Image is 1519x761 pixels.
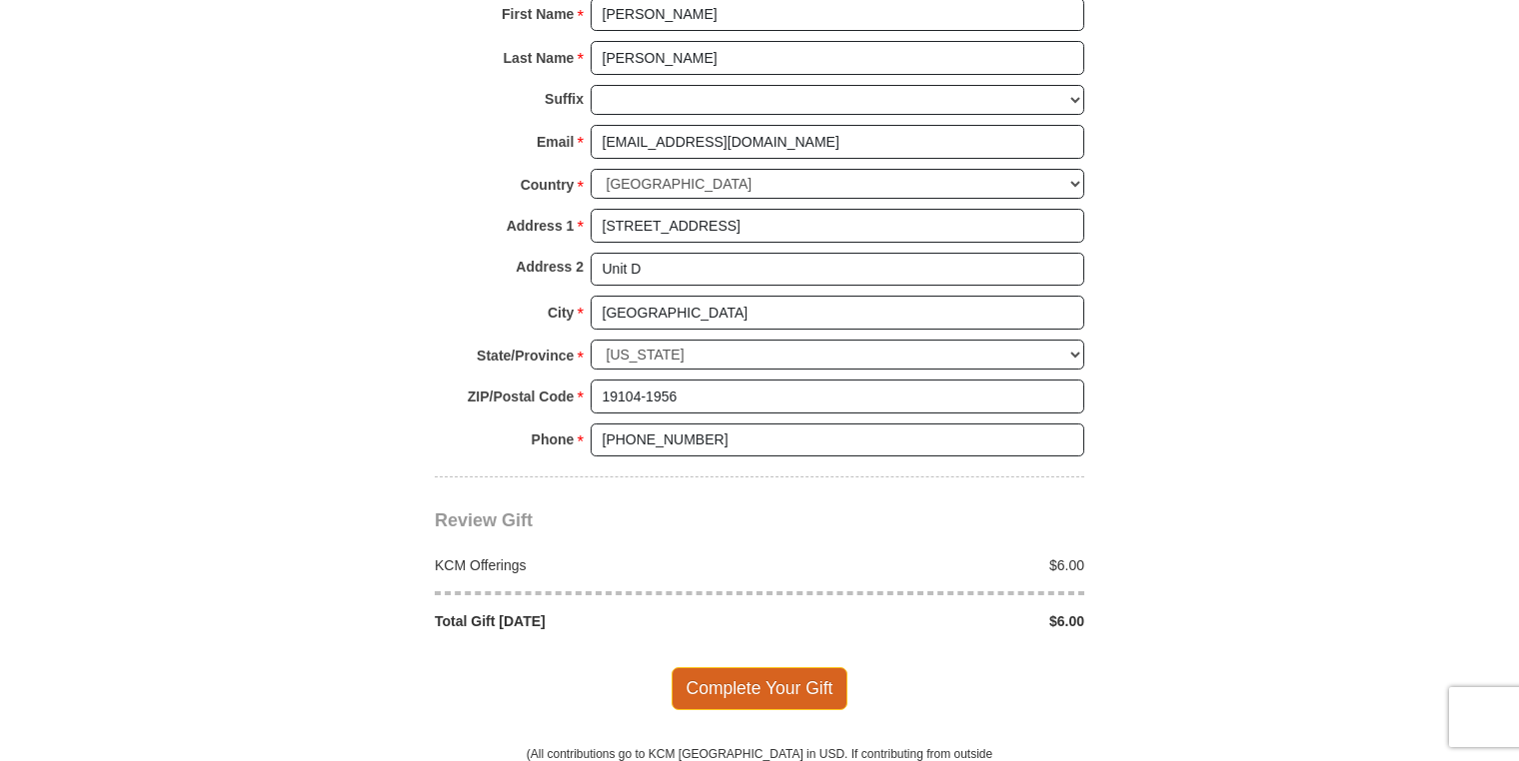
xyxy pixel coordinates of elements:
[468,382,575,410] strong: ZIP/Postal Code
[672,667,848,709] span: Complete Your Gift
[537,128,574,156] strong: Email
[425,611,760,631] div: Total Gift [DATE]
[425,555,760,575] div: KCM Offerings
[504,44,575,72] strong: Last Name
[477,342,574,370] strong: State/Province
[545,85,584,113] strong: Suffix
[759,555,1095,575] div: $6.00
[548,299,574,327] strong: City
[516,253,584,281] strong: Address 2
[435,510,533,530] span: Review Gift
[521,171,575,199] strong: Country
[507,212,575,240] strong: Address 1
[532,425,575,453] strong: Phone
[759,611,1095,631] div: $6.00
